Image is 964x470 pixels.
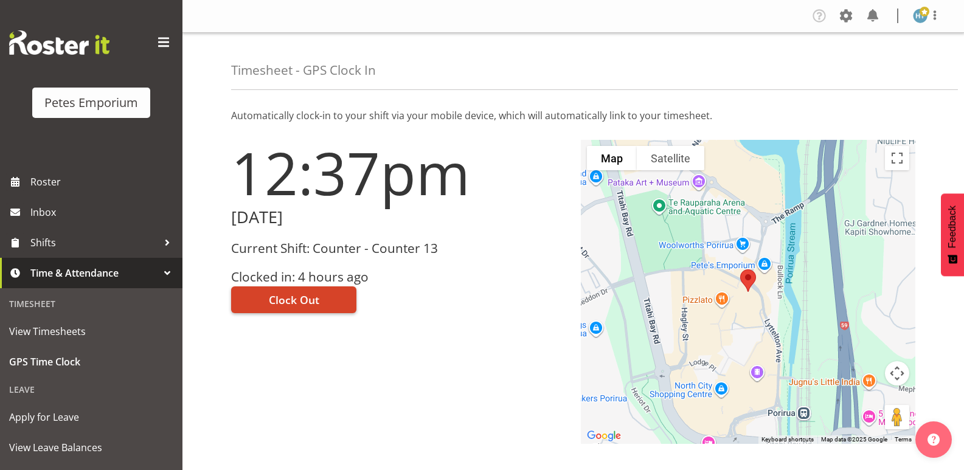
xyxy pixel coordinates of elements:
[895,436,912,443] a: Terms (opens in new tab)
[9,322,173,340] span: View Timesheets
[3,432,179,463] a: View Leave Balances
[913,9,928,23] img: helena-tomlin701.jpg
[941,193,964,276] button: Feedback - Show survey
[3,316,179,347] a: View Timesheets
[231,286,356,313] button: Clock Out
[231,270,566,284] h3: Clocked in: 4 hours ago
[231,208,566,227] h2: [DATE]
[587,146,637,170] button: Show street map
[637,146,704,170] button: Show satellite imagery
[584,428,624,444] img: Google
[269,292,319,308] span: Clock Out
[885,405,909,429] button: Drag Pegman onto the map to open Street View
[231,108,915,123] p: Automatically clock-in to your shift via your mobile device, which will automatically link to you...
[821,436,887,443] span: Map data ©2025 Google
[3,402,179,432] a: Apply for Leave
[3,347,179,377] a: GPS Time Clock
[584,428,624,444] a: Open this area in Google Maps (opens a new window)
[3,291,179,316] div: Timesheet
[947,206,958,248] span: Feedback
[885,146,909,170] button: Toggle fullscreen view
[9,30,109,55] img: Rosterit website logo
[30,264,158,282] span: Time & Attendance
[9,408,173,426] span: Apply for Leave
[30,173,176,191] span: Roster
[231,241,566,255] h3: Current Shift: Counter - Counter 13
[231,140,566,206] h1: 12:37pm
[231,63,376,77] h4: Timesheet - GPS Clock In
[761,435,814,444] button: Keyboard shortcuts
[3,377,179,402] div: Leave
[9,353,173,371] span: GPS Time Clock
[30,203,176,221] span: Inbox
[885,361,909,385] button: Map camera controls
[44,94,138,112] div: Petes Emporium
[30,233,158,252] span: Shifts
[928,434,940,446] img: help-xxl-2.png
[9,438,173,457] span: View Leave Balances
